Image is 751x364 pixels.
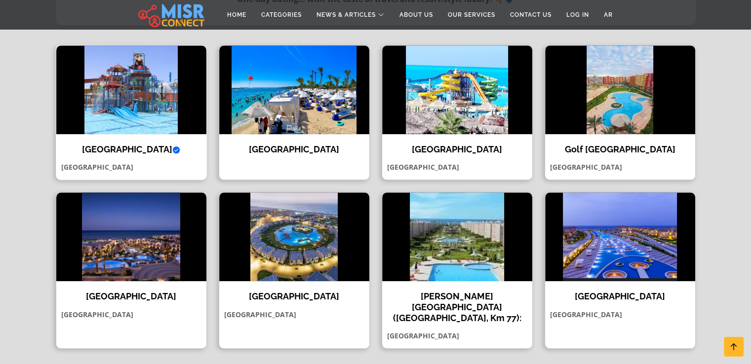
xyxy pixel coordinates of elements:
a: Aida Resort North Coast (Egyptian New City, Km 77): [PERSON_NAME][GEOGRAPHIC_DATA] ([GEOGRAPHIC_D... [376,192,539,349]
img: Marseilia Aqua Park [56,45,206,134]
span: News & Articles [316,10,376,19]
a: AR [596,5,620,24]
a: News & Articles [309,5,392,24]
a: Amwaj Village [GEOGRAPHIC_DATA] [GEOGRAPHIC_DATA] [213,192,376,349]
img: Amwaj Village [219,192,369,281]
h4: [PERSON_NAME][GEOGRAPHIC_DATA] ([GEOGRAPHIC_DATA], Km 77): [390,291,525,323]
a: Log in [559,5,596,24]
img: Stella Marina Village [545,192,695,281]
img: main.misr_connect [138,2,204,27]
a: Lotus Village North Coast [GEOGRAPHIC_DATA] [GEOGRAPHIC_DATA] [376,45,539,181]
a: La Vista North Coast Village [GEOGRAPHIC_DATA] [GEOGRAPHIC_DATA] [50,192,213,349]
svg: Verified account [172,146,180,154]
h4: [GEOGRAPHIC_DATA] [553,291,688,302]
p: [GEOGRAPHIC_DATA] [219,309,369,320]
h4: [GEOGRAPHIC_DATA] [227,144,362,155]
img: La Vista North Coast Village [56,192,206,281]
h4: [GEOGRAPHIC_DATA] [227,291,362,302]
img: White Island Beach [219,45,369,134]
a: Marseilia Aqua Park [GEOGRAPHIC_DATA] [GEOGRAPHIC_DATA] [50,45,213,181]
img: Aida Resort North Coast (Egyptian New City, Km 77): [382,192,532,281]
h4: [GEOGRAPHIC_DATA] [64,291,199,302]
a: About Us [392,5,440,24]
p: [GEOGRAPHIC_DATA] [545,162,695,172]
h4: [GEOGRAPHIC_DATA] [64,144,199,155]
a: Golf Porto North Coast Village Golf [GEOGRAPHIC_DATA] [GEOGRAPHIC_DATA] [539,45,702,181]
p: [GEOGRAPHIC_DATA] [382,330,532,341]
p: [GEOGRAPHIC_DATA] [545,309,695,320]
p: [GEOGRAPHIC_DATA] [382,162,532,172]
img: Lotus Village North Coast [382,45,532,134]
a: Categories [254,5,309,24]
p: [GEOGRAPHIC_DATA] [56,309,206,320]
a: Home [220,5,254,24]
p: [GEOGRAPHIC_DATA] [56,162,206,172]
a: White Island Beach [GEOGRAPHIC_DATA] [213,45,376,181]
a: Contact Us [503,5,559,24]
a: Stella Marina Village [GEOGRAPHIC_DATA] [GEOGRAPHIC_DATA] [539,192,702,349]
h4: [GEOGRAPHIC_DATA] [390,144,525,155]
img: Golf Porto North Coast Village [545,45,695,134]
h4: Golf [GEOGRAPHIC_DATA] [553,144,688,155]
a: Our Services [440,5,503,24]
